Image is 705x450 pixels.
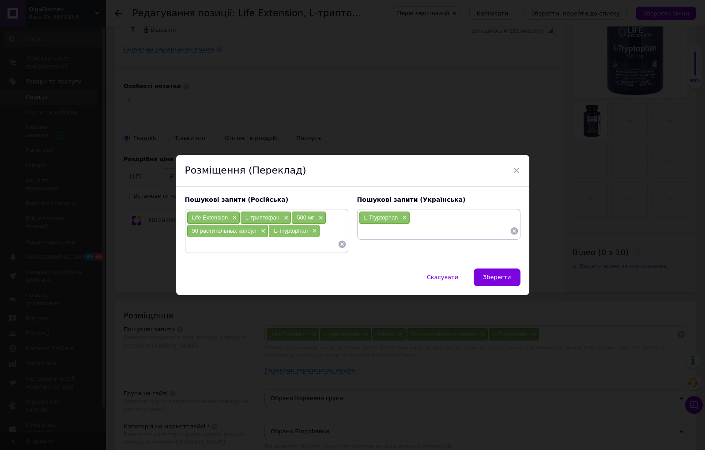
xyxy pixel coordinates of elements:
span: × [282,214,289,222]
span: 500 мг [297,214,314,221]
span: × [259,227,266,235]
p: Описание Без глютена Без ГМО: сертификат Non GMO LE Certified Незаменимая аминокислота для улучше... [9,9,422,73]
span: × [316,214,323,222]
button: Зберегти [474,268,520,286]
p: [PERSON_NAME] – это нейромедиатор в мозге, отвечающий за хорошее настроение и спокойный сон. Неза... [9,94,422,112]
span: L-Tryptophan [274,227,308,234]
span: Пошукові запити (Російська) [185,196,289,203]
span: Зберегти [483,274,511,280]
span: L-триптофан [245,214,279,221]
button: Скасувати [418,268,467,286]
div: Розміщення (Переклад) [176,155,529,187]
p: Больше фактов о L-триптофане [9,79,422,88]
span: Пошукові запити (Українська) [357,196,466,203]
span: × [513,163,520,178]
span: L-Tryptophan [364,214,398,221]
body: Редактор, 3819ECA6-7896-43D4-98B7-B098AACD41BD [9,9,422,445]
span: × [230,214,237,222]
span: Скасувати [427,274,458,280]
span: × [400,214,407,222]
span: 90 растительных капсул [192,227,256,234]
span: Life Extension [192,214,228,221]
span: × [310,227,317,235]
